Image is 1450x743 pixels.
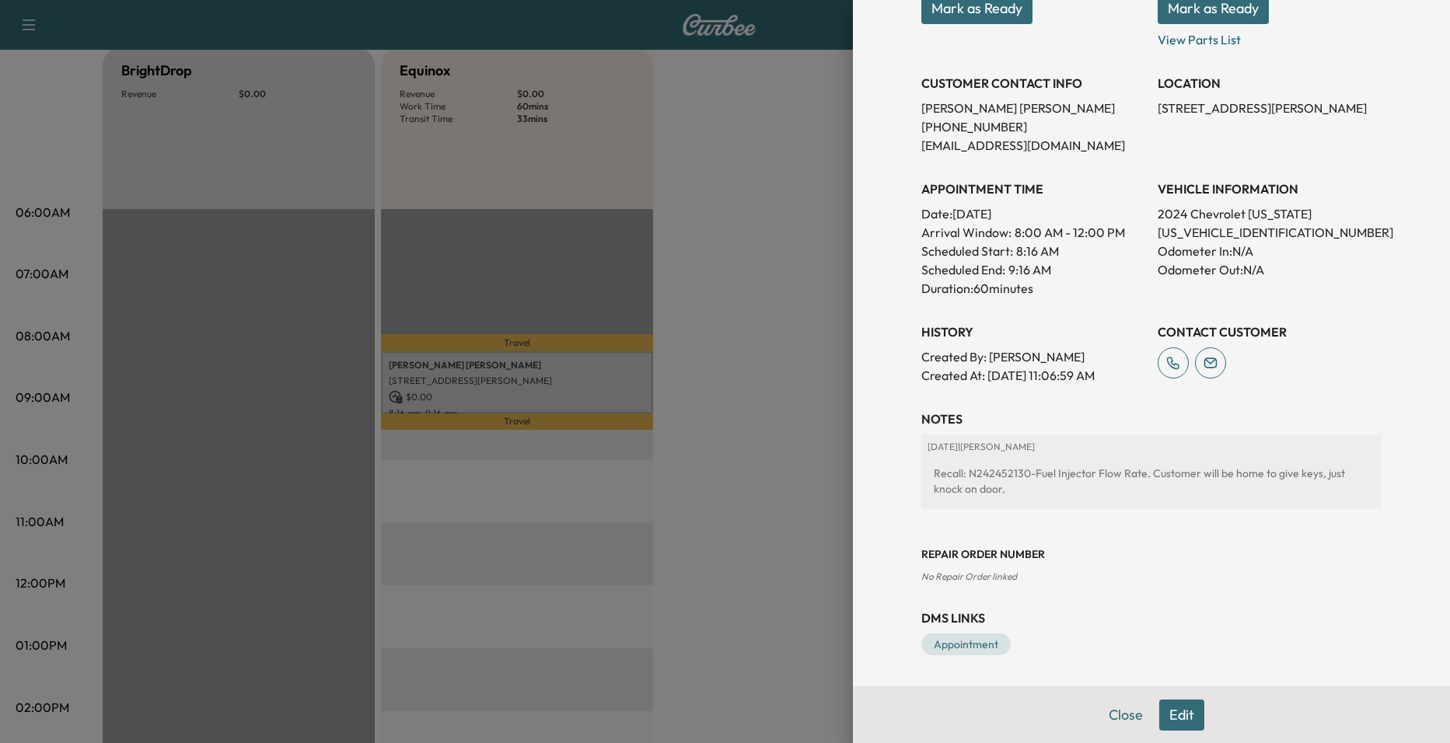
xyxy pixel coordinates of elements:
p: 8:16 AM [1016,242,1059,260]
p: View Parts List [1158,24,1382,49]
p: Created By : [PERSON_NAME] [921,347,1145,366]
h3: Repair Order number [921,546,1382,562]
p: Created At : [DATE] 11:06:59 AM [921,366,1145,385]
p: [STREET_ADDRESS][PERSON_NAME] [1158,99,1382,117]
p: Scheduled End: [921,260,1005,279]
button: Close [1099,699,1153,731]
p: [PERSON_NAME] [PERSON_NAME] [921,99,1145,117]
h3: LOCATION [1158,74,1382,92]
p: Odometer Out: N/A [1158,260,1382,279]
p: [PHONE_NUMBER] [921,117,1145,136]
h3: CUSTOMER CONTACT INFO [921,74,1145,92]
p: [US_VEHICLE_IDENTIFICATION_NUMBER] [1158,223,1382,242]
p: Arrival Window: [921,223,1145,242]
h3: DMS Links [921,609,1382,627]
p: 9:16 AM [1008,260,1051,279]
p: Duration: 60 minutes [921,279,1145,298]
h3: CONTACT CUSTOMER [1158,323,1382,341]
p: Date: [DATE] [921,204,1145,223]
p: Scheduled Start: [921,242,1013,260]
span: No Repair Order linked [921,570,1017,582]
p: [EMAIL_ADDRESS][DOMAIN_NAME] [921,136,1145,155]
h3: History [921,323,1145,341]
button: Edit [1159,699,1204,731]
a: Appointment [921,633,1011,655]
p: Odometer In: N/A [1158,242,1382,260]
h3: APPOINTMENT TIME [921,180,1145,198]
p: 2024 Chevrolet [US_STATE] [1158,204,1382,223]
div: Recall: N242452130-Fuel Injector Flow Rate. Customer will be home to give keys, just knock on door. [928,459,1375,503]
span: 8:00 AM - 12:00 PM [1015,223,1125,242]
h3: VEHICLE INFORMATION [1158,180,1382,198]
h3: NOTES [921,410,1382,428]
p: [DATE] | [PERSON_NAME] [928,441,1375,453]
